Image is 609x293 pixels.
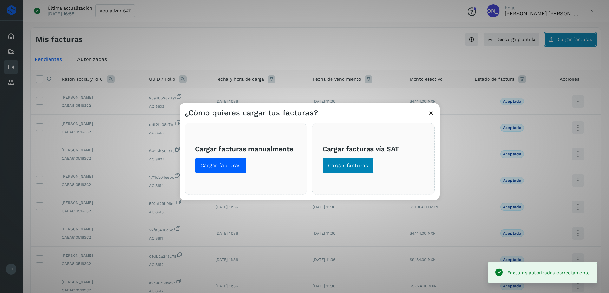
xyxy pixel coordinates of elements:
[195,145,297,153] h3: Cargar facturas manualmente
[185,108,318,118] h3: ¿Cómo quieres cargar tus facturas?
[195,158,246,173] button: Cargar facturas
[323,158,374,173] button: Cargar facturas
[200,162,241,169] span: Cargar facturas
[507,270,590,275] span: Facturas autorizadas correctamente
[323,145,424,153] h3: Cargar facturas vía SAT
[328,162,368,169] span: Cargar facturas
